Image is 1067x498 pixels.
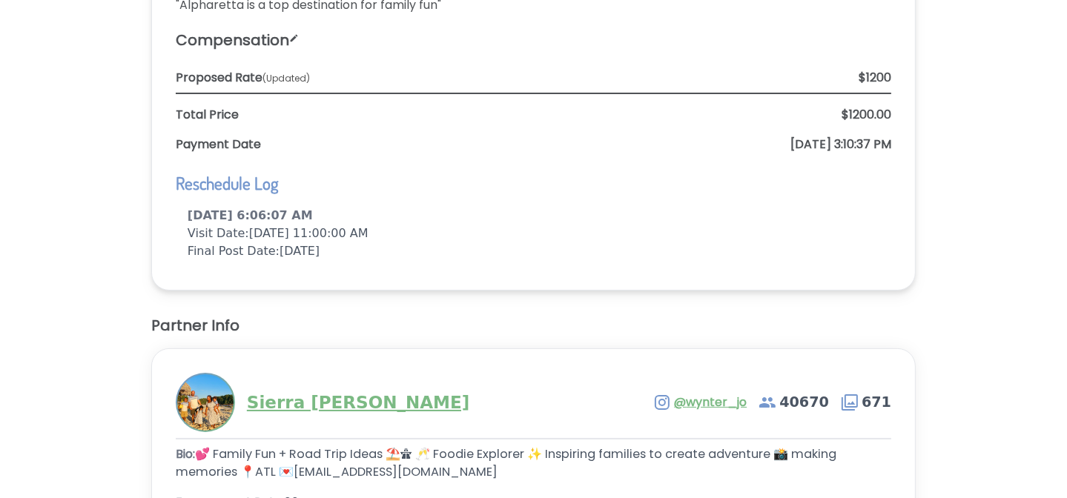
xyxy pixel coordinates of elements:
span: (Updated) [262,72,310,84]
span: 671 [841,392,891,413]
p: Visit Date: [DATE] 11:00:00 AM [188,225,879,242]
h2: Partner Info [151,314,916,336]
p: [DATE] 6:06:07 AM [188,207,879,225]
span: 40670 [759,392,829,413]
h3: Proposed Rate [176,69,310,87]
p: Final Post Date: [DATE] [188,242,879,260]
h3: Total Price [176,106,239,124]
h3: $ 1200.00 [842,106,891,124]
img: Profile [177,374,234,431]
h3: Payment Date [176,136,261,153]
a: Sierra [PERSON_NAME] [247,391,470,414]
h3: $ 1200 [859,69,891,87]
a: @wynter_jo [674,394,747,411]
h3: [DATE] 3:10:37 PM [790,136,891,153]
p: 💕 Family Fun + Road Trip Ideas ⛱️🛣 🥂 Foodie Explorer ✨️ Inspiring families to create adventure 📸 ... [176,445,836,480]
p: Reschedule Log [176,171,891,195]
h2: Compensation [176,29,891,51]
div: Bio: [176,445,891,482]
